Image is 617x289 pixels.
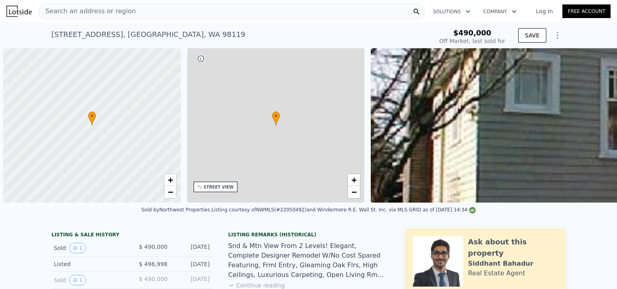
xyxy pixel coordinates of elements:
button: View historical data [69,243,86,253]
div: Ask about this property [468,236,558,259]
div: [STREET_ADDRESS] , [GEOGRAPHIC_DATA] , WA 98119 [51,29,245,40]
div: [DATE] [174,260,210,268]
div: Sold [54,275,125,285]
div: Sold by Northwest Properties . [141,207,211,213]
button: Company [477,4,523,19]
span: Search an address or region [39,6,136,16]
a: Free Account [562,4,611,18]
img: Lotside [6,6,32,17]
div: Listing Remarks (Historical) [228,232,389,238]
span: + [351,175,357,185]
div: Real Estate Agent [468,269,525,278]
span: • [272,113,280,120]
div: Snd & Mtn View From 2 Levels! Elegant, Complete Designer Remodel W/No Cost Spared Featuring, Frml... [228,241,389,280]
a: Zoom out [164,186,176,198]
a: Zoom in [164,174,176,186]
div: [DATE] [174,275,210,285]
span: $ 490,000 [139,276,168,282]
button: Show Options [550,27,566,43]
div: Listing courtesy of NWMLS (#22050492) and Windermere R.E. Wall St. Inc. via MLS GRID as of [DATE]... [211,207,476,213]
span: • [88,113,96,120]
span: $ 496,998 [139,261,168,267]
div: LISTING & SALE HISTORY [51,232,212,240]
div: Siddhant Bahadur [468,259,533,269]
span: − [168,187,173,197]
button: View historical data [69,275,86,285]
span: $ 490,000 [139,244,168,250]
div: Listed [54,260,125,268]
div: • [88,111,96,125]
span: − [351,187,357,197]
span: + [168,175,173,185]
span: $490,000 [453,29,491,37]
div: • [272,111,280,125]
img: NWMLS Logo [469,207,476,213]
a: Zoom out [348,186,360,198]
a: Zoom in [348,174,360,186]
div: Off Market, last sold for [439,37,505,45]
button: SAVE [518,28,546,43]
div: [DATE] [174,243,210,253]
div: Sold [54,243,125,253]
div: STREET VIEW [204,184,234,190]
button: Solutions [427,4,477,19]
a: Log In [526,7,562,15]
